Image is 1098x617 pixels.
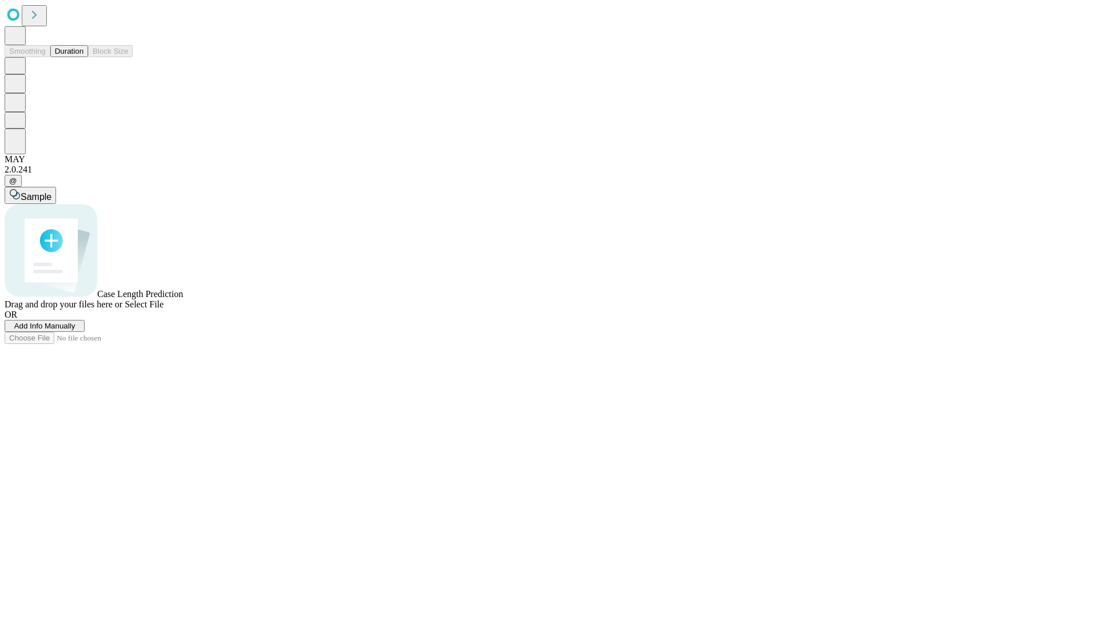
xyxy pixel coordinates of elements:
[50,45,88,57] button: Duration
[125,299,164,309] span: Select File
[5,187,56,204] button: Sample
[14,322,75,330] span: Add Info Manually
[5,310,17,319] span: OR
[88,45,133,57] button: Block Size
[5,175,22,187] button: @
[97,289,183,299] span: Case Length Prediction
[21,192,51,202] span: Sample
[5,299,122,309] span: Drag and drop your files here or
[9,177,17,185] span: @
[5,45,50,57] button: Smoothing
[5,154,1093,165] div: MAY
[5,320,85,332] button: Add Info Manually
[5,165,1093,175] div: 2.0.241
